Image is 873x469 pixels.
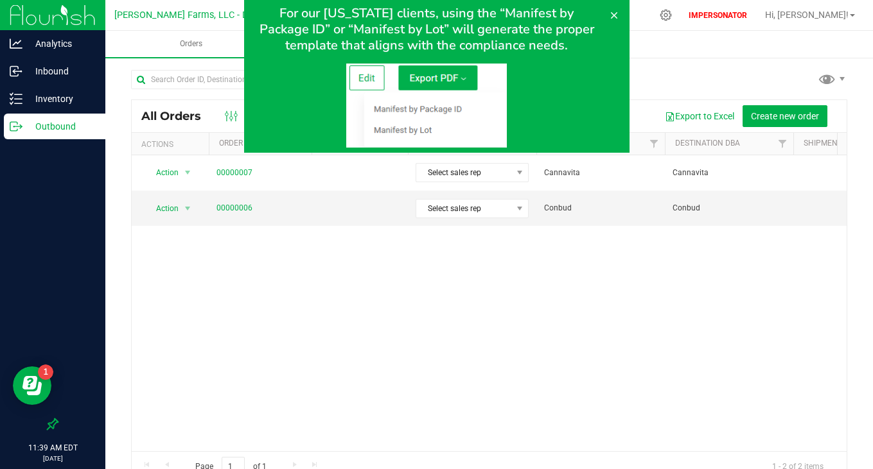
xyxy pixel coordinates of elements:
span: Conbud [544,202,657,214]
p: 11:39 AM EDT [6,442,100,454]
span: select [180,200,196,217]
iframe: Resource center unread badge [38,364,53,380]
span: Action [145,164,179,182]
a: 00000006 [216,202,252,214]
span: Action [145,200,179,217]
p: [DATE] [6,454,100,463]
iframe: Resource center [13,366,51,405]
span: Conbud [673,202,786,214]
span: For our [US_STATE] clients, using the “Manifest by Package ID” or “Manifest by Lot” will generate... [15,4,353,54]
span: select [180,164,196,182]
span: Cannavita [673,167,786,179]
label: Pin the sidebar to full width on large screens [46,418,59,431]
span: Select sales rep [416,200,512,217]
span: Cannavita [544,167,657,179]
span: Select sales rep [416,164,512,182]
a: 00000007 [216,167,252,179]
